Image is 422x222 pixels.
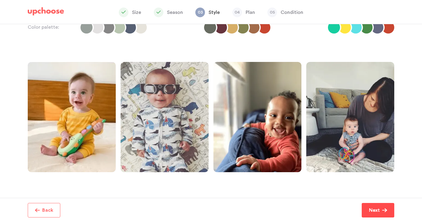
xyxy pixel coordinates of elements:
[369,207,380,214] p: Next
[281,9,303,16] p: Condition
[42,207,53,214] p: Back
[28,7,64,16] img: UpChoose
[267,8,277,17] span: 05
[28,203,60,217] button: Back
[28,7,64,18] a: UpChoose
[167,9,183,16] p: Season
[246,9,255,16] p: Plan
[232,8,242,17] span: 04
[132,9,141,16] p: Size
[209,9,220,16] p: Style
[195,8,205,17] span: 03
[362,203,394,217] button: Next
